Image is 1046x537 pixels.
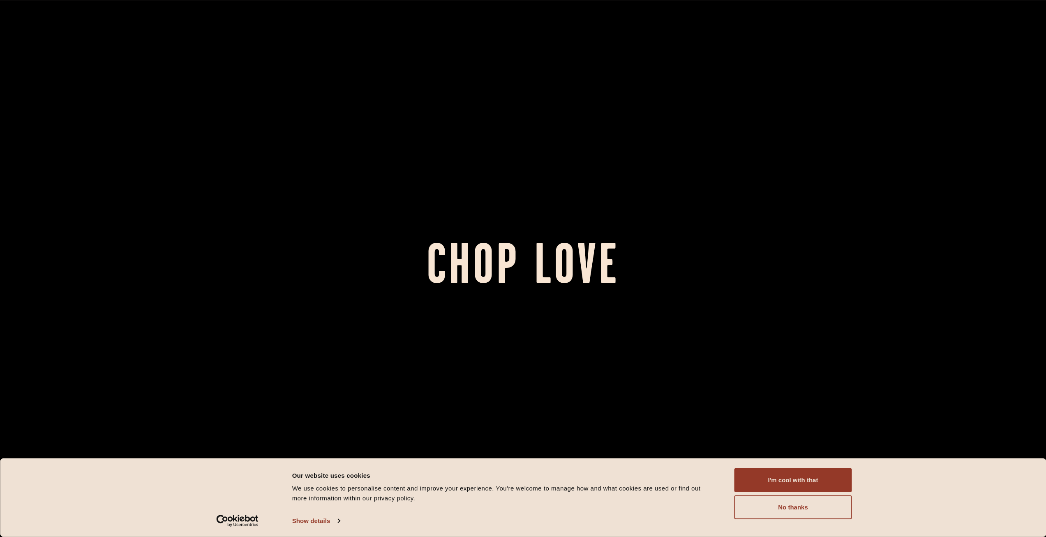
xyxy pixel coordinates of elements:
a: Show details [292,515,340,527]
button: No thanks [734,495,852,519]
div: We use cookies to personalise content and improve your experience. You're welcome to manage how a... [292,484,716,503]
div: Our website uses cookies [292,470,716,480]
a: Usercentrics Cookiebot - opens in a new window [201,515,273,527]
button: I'm cool with that [734,468,852,492]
